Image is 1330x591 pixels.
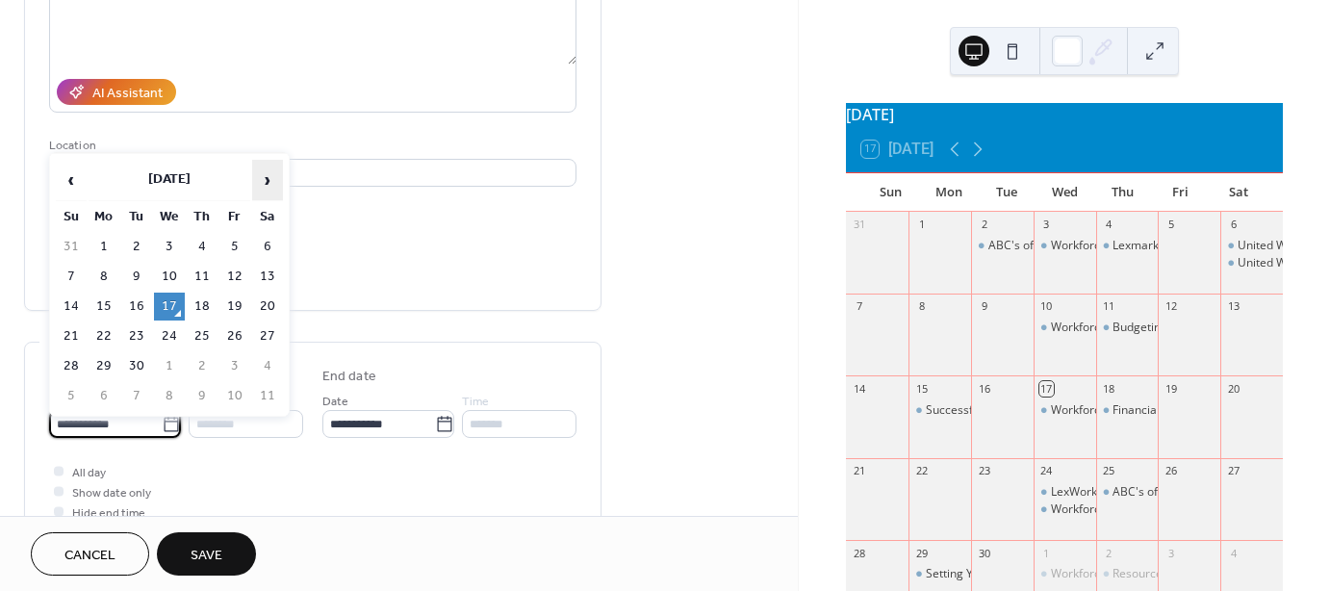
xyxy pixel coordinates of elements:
span: Show date only [72,483,151,503]
td: 1 [154,352,185,380]
div: Workforce Wednesday - Nicholasville YMCA Program Center [1034,320,1096,336]
div: 9 [977,299,991,314]
th: Fr [219,203,250,231]
span: Save [191,546,222,566]
div: Workforce Wednesday - Nicholasville YMCA Program Center [1034,501,1096,518]
td: 12 [219,263,250,291]
td: 13 [252,263,283,291]
div: 3 [1039,218,1054,232]
div: 7 [852,299,866,314]
td: 9 [187,382,217,410]
div: 16 [977,381,991,396]
div: [DATE] [846,103,1283,126]
div: Workforce Wednesday - Nicholasville YMCA Program Center [1034,402,1096,419]
div: 25 [1102,464,1116,478]
div: 6 [1226,218,1240,232]
td: 9 [121,263,152,291]
a: Cancel [31,532,149,576]
td: 4 [187,233,217,261]
div: Successful Budgeting & Saving with REACH [GEOGRAPHIC_DATA] [926,402,1275,419]
div: 14 [852,381,866,396]
td: 11 [252,382,283,410]
td: 5 [219,233,250,261]
div: 30 [977,546,991,560]
div: 13 [1226,299,1240,314]
button: AI Assistant [57,79,176,105]
div: ABC's of Credit with REACH KY [971,238,1034,254]
span: Date [322,392,348,412]
div: 12 [1164,299,1178,314]
div: 21 [852,464,866,478]
div: Financial Coaching Workshop: APPRISEN One-on-one Session [1096,402,1159,419]
div: ABC's of Credit with REACH KY [1113,484,1275,501]
td: 29 [89,352,119,380]
td: 22 [89,322,119,350]
div: Lexmark Leadership Breakfast [1096,238,1159,254]
td: 6 [89,382,119,410]
div: LexWorks Resume Workshop [1051,484,1206,501]
button: Save [157,532,256,576]
div: 22 [914,464,929,478]
div: Setting Your Goals with REACH KY [908,566,971,582]
td: 4 [252,352,283,380]
div: 24 [1039,464,1054,478]
div: 29 [914,546,929,560]
td: 19 [219,293,250,321]
td: 3 [219,352,250,380]
div: United Way Night: Lexington Legends [1220,255,1283,271]
td: 16 [121,293,152,321]
div: 2 [1102,546,1116,560]
td: 1 [89,233,119,261]
td: 14 [56,293,87,321]
div: 20 [1226,381,1240,396]
th: [DATE] [89,160,250,201]
div: Successful Budgeting & Saving with REACH KY [908,402,971,419]
div: Workforce Wednesday - Nicholasville YMCA Program Center [1034,238,1096,254]
th: Su [56,203,87,231]
div: 27 [1226,464,1240,478]
td: 3 [154,233,185,261]
div: Location [49,136,573,156]
td: 10 [154,263,185,291]
span: Time [462,392,489,412]
div: 23 [977,464,991,478]
span: ‹ [57,161,86,199]
div: Fri [1151,173,1209,212]
div: 5 [1164,218,1178,232]
td: 5 [56,382,87,410]
div: 4 [1102,218,1116,232]
td: 28 [56,352,87,380]
div: 8 [914,299,929,314]
div: Budgeting & Maintaining Cash Flow with REACH KY [1096,320,1159,336]
div: Sat [1210,173,1267,212]
td: 11 [187,263,217,291]
td: 15 [89,293,119,321]
div: Sun [861,173,919,212]
td: 18 [187,293,217,321]
th: Sa [252,203,283,231]
td: 24 [154,322,185,350]
div: 17 [1039,381,1054,396]
td: 25 [187,322,217,350]
div: ABC's of Credit with REACH KY [1096,484,1159,501]
div: AI Assistant [92,84,163,104]
td: 23 [121,322,152,350]
td: 27 [252,322,283,350]
div: 4 [1226,546,1240,560]
div: 3 [1164,546,1178,560]
div: Mon [919,173,977,212]
td: 21 [56,322,87,350]
div: Workforce Wednesday - Nicholasville YMCA Program Center [1034,566,1096,582]
th: Th [187,203,217,231]
td: 10 [219,382,250,410]
div: 19 [1164,381,1178,396]
span: Cancel [64,546,115,566]
div: ABC's of Credit with REACH KY [988,238,1151,254]
td: 8 [154,382,185,410]
div: 1 [914,218,929,232]
div: 28 [852,546,866,560]
td: 6 [252,233,283,261]
td: 7 [56,263,87,291]
div: Tue [978,173,1036,212]
div: United We Throw - Disc Golf Fundriaser [1220,238,1283,254]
